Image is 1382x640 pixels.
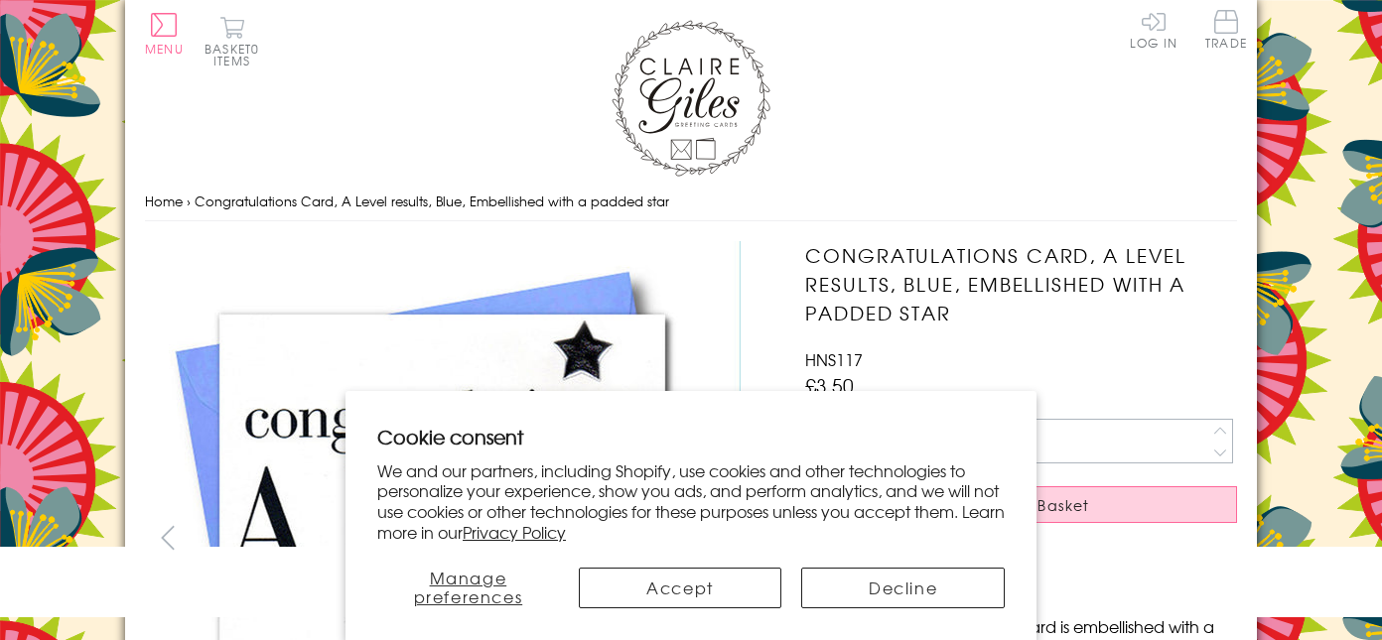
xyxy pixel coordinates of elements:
[205,16,259,66] button: Basket0 items
[1130,10,1177,49] a: Log In
[187,192,191,210] span: ›
[377,568,559,608] button: Manage preferences
[612,20,770,177] img: Claire Giles Greetings Cards
[1205,10,1247,49] span: Trade
[145,182,1237,222] nav: breadcrumbs
[463,520,566,544] a: Privacy Policy
[805,347,863,371] span: HNS117
[377,460,1005,543] p: We and our partners, including Shopify, use cookies and other technologies to personalize your ex...
[145,40,184,58] span: Menu
[195,192,669,210] span: Congratulations Card, A Level results, Blue, Embellished with a padded star
[805,241,1237,326] h1: Congratulations Card, A Level results, Blue, Embellished with a padded star
[579,568,782,608] button: Accept
[414,566,523,608] span: Manage preferences
[1205,10,1247,53] a: Trade
[801,568,1005,608] button: Decline
[377,423,1005,450] h2: Cookie consent
[145,192,183,210] a: Home
[805,371,854,399] span: £3.50
[213,40,259,69] span: 0 items
[145,515,190,560] button: prev
[145,13,184,55] button: Menu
